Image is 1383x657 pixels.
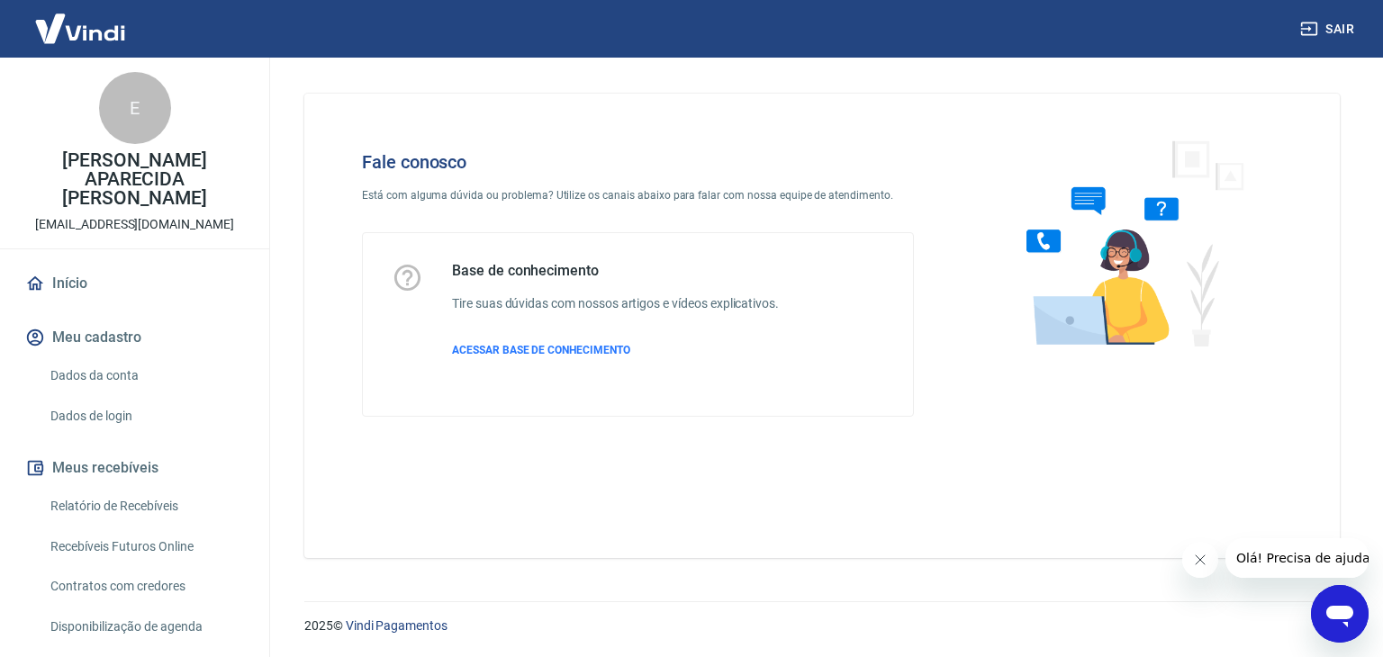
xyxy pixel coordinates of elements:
h4: Fale conosco [362,151,914,173]
span: ACESSAR BASE DE CONHECIMENTO [452,344,630,356]
a: Contratos com credores [43,568,248,605]
a: Dados de login [43,398,248,435]
p: Está com alguma dúvida ou problema? Utilize os canais abaixo para falar com nossa equipe de atend... [362,187,914,203]
a: Recebíveis Futuros Online [43,528,248,565]
a: ACESSAR BASE DE CONHECIMENTO [452,342,779,358]
iframe: Fechar mensagem [1182,542,1218,578]
span: Olá! Precisa de ajuda? [11,13,151,27]
a: Vindi Pagamentos [346,618,447,633]
div: E [99,72,171,144]
p: [EMAIL_ADDRESS][DOMAIN_NAME] [35,215,234,234]
a: Início [22,264,248,303]
a: Relatório de Recebíveis [43,488,248,525]
h5: Base de conhecimento [452,262,779,280]
button: Sair [1297,13,1361,46]
p: 2025 © [304,616,1340,635]
iframe: Botão para abrir a janela de mensagens [1311,585,1369,643]
h6: Tire suas dúvidas com nossos artigos e vídeos explicativos. [452,294,779,313]
button: Meus recebíveis [22,448,248,488]
button: Meu cadastro [22,318,248,357]
a: Dados da conta [43,357,248,394]
a: Disponibilização de agenda [43,608,248,645]
img: Fale conosco [990,122,1264,363]
img: Vindi [22,1,139,56]
iframe: Mensagem da empresa [1225,538,1369,578]
p: [PERSON_NAME] APARECIDA [PERSON_NAME] [14,151,255,208]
